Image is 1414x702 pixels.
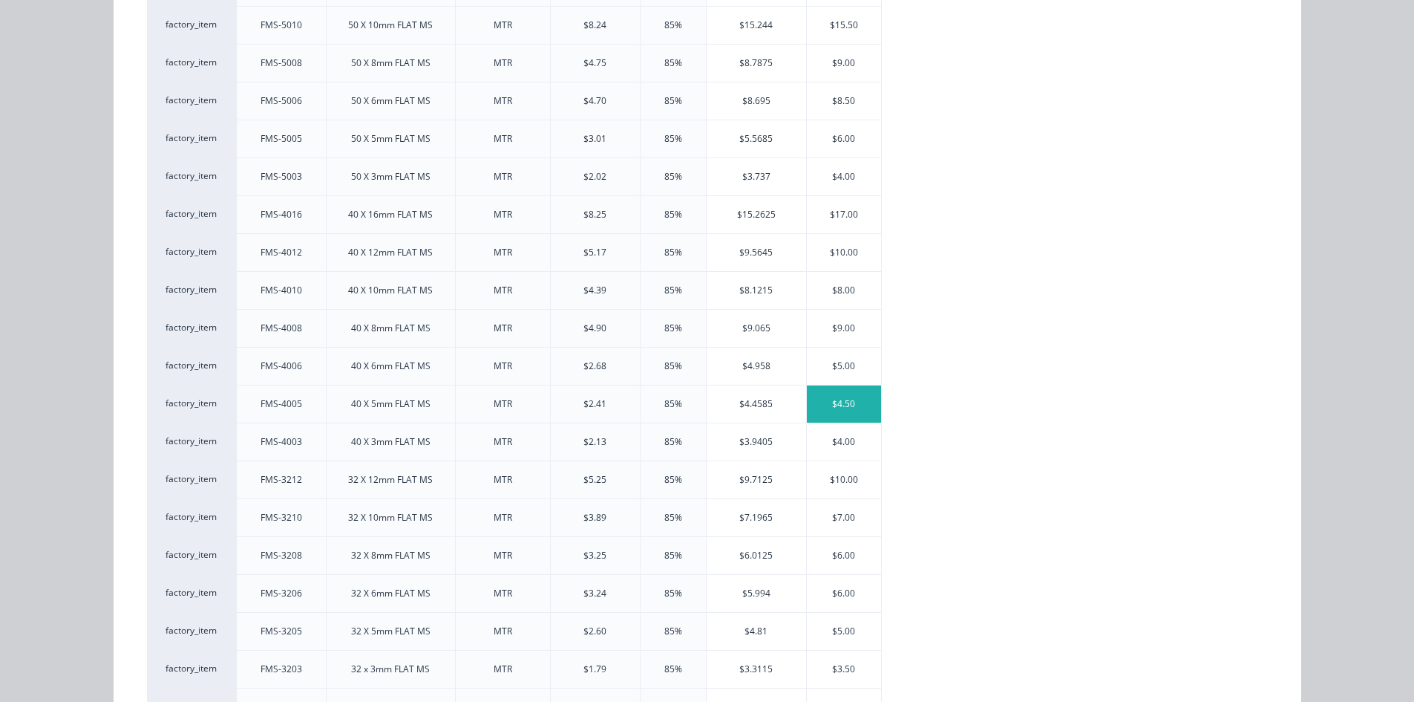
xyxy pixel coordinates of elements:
div: FMS-3206 [261,587,302,600]
div: $3.3115 [707,651,806,688]
div: factory_item [147,309,236,347]
div: $15.244 [707,7,806,44]
div: $1.79 [583,663,606,676]
div: $3.25 [583,549,606,562]
div: factory_item [147,120,236,157]
div: FMS-5003 [261,170,302,183]
div: MTR [494,322,512,335]
div: factory_item [147,157,236,195]
div: $4.958 [707,348,806,385]
div: $9.00 [807,310,881,347]
div: MTR [494,94,512,108]
div: factory_item [147,498,236,536]
div: 85% [664,56,682,70]
div: $5.994 [707,575,806,612]
div: factory_item [147,271,236,309]
div: $8.1215 [707,272,806,309]
div: $17.00 [807,196,881,233]
div: factory_item [147,574,236,612]
div: $9.7125 [707,461,806,498]
div: MTR [494,587,512,600]
div: $7.1965 [707,499,806,536]
div: MTR [494,549,512,562]
div: $4.75 [583,56,606,70]
div: FMS-4006 [261,360,302,373]
div: MTR [494,397,512,411]
div: 85% [664,322,682,335]
div: 40 X 16mm FLAT MS [348,208,433,221]
div: 85% [664,19,682,32]
div: factory_item [147,612,236,650]
div: FMS-5006 [261,94,302,108]
div: 85% [664,246,682,259]
div: $8.25 [583,208,606,221]
div: 40 X 10mm FLAT MS [348,284,433,297]
div: $5.25 [583,473,606,487]
div: MTR [494,511,512,524]
div: $2.68 [583,360,606,373]
div: factory_item [147,650,236,688]
div: 85% [664,625,682,638]
div: FMS-4008 [261,322,302,335]
div: $6.00 [807,537,881,574]
div: 40 X 3mm FLAT MS [351,435,431,449]
div: 50 X 10mm FLAT MS [348,19,433,32]
div: FMS-3203 [261,663,302,676]
div: 85% [664,360,682,373]
div: $5.17 [583,246,606,259]
div: MTR [494,284,512,297]
div: 32 X 10mm FLAT MS [348,511,433,524]
div: FMS-3212 [261,473,302,487]
div: $9.065 [707,310,806,347]
div: MTR [494,473,512,487]
div: FMS-4016 [261,208,302,221]
div: MTR [494,19,512,32]
div: $3.50 [807,651,881,688]
div: $2.60 [583,625,606,638]
div: $8.24 [583,19,606,32]
div: $9.5645 [707,234,806,271]
div: $8.00 [807,272,881,309]
div: $6.00 [807,120,881,157]
div: FMS-4005 [261,397,302,411]
div: $2.41 [583,397,606,411]
div: FMS-4003 [261,435,302,449]
div: $6.0125 [707,537,806,574]
div: 85% [664,587,682,600]
div: MTR [494,132,512,146]
div: 85% [664,549,682,562]
div: MTR [494,56,512,70]
div: $4.00 [807,423,881,461]
div: $4.00 [807,158,881,195]
div: FMS-3208 [261,549,302,562]
div: $2.02 [583,170,606,183]
div: $3.9405 [707,423,806,461]
div: 50 X 6mm FLAT MS [351,94,431,108]
div: factory_item [147,82,236,120]
div: 50 X 5mm FLAT MS [351,132,431,146]
div: $2.13 [583,435,606,449]
div: FMS-5005 [261,132,302,146]
div: 85% [664,170,682,183]
div: 50 X 8mm FLAT MS [351,56,431,70]
div: $4.50 [807,386,881,423]
div: factory_item [147,536,236,574]
div: $10.00 [807,461,881,498]
div: $5.00 [807,348,881,385]
div: 85% [664,94,682,108]
div: factory_item [147,6,236,44]
div: 50 X 3mm FLAT MS [351,170,431,183]
div: 40 X 8mm FLAT MS [351,322,431,335]
div: $5.5685 [707,120,806,157]
div: factory_item [147,385,236,423]
div: $5.00 [807,613,881,650]
div: $7.00 [807,499,881,536]
div: 85% [664,473,682,487]
div: $10.00 [807,234,881,271]
div: $3.89 [583,511,606,524]
div: $3.24 [583,587,606,600]
div: MTR [494,625,512,638]
div: 85% [664,132,682,146]
div: 85% [664,435,682,449]
div: FMS-5010 [261,19,302,32]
